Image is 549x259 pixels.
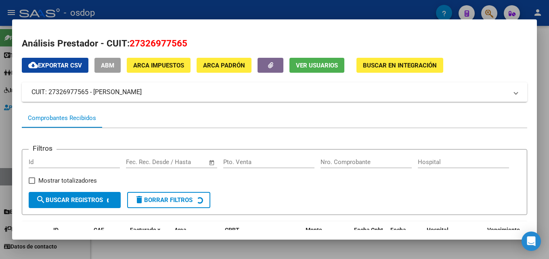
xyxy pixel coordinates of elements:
[29,143,57,154] h3: Filtros
[306,227,322,233] span: Monto
[134,195,144,204] mat-icon: delete
[159,158,199,166] input: End date
[484,221,520,257] datatable-header-cell: Vencimiento Auditoría
[174,227,186,233] span: Area
[31,87,508,97] mat-panel-title: CUIT: 27326977565 - [PERSON_NAME]
[28,60,38,70] mat-icon: cloud_download
[289,58,344,73] button: Ver Usuarios
[53,227,59,233] span: ID
[22,82,527,102] mat-expansion-panel-header: CUIT: 27326977565 - [PERSON_NAME]
[94,227,104,233] span: CAE
[127,192,210,208] button: Borrar Filtros
[22,58,88,73] button: Exportar CSV
[207,158,217,167] button: Open calendar
[36,196,103,204] span: Buscar Registros
[427,227,448,233] span: Hospital
[22,37,527,51] h2: Análisis Prestador - CUIT:
[127,221,171,257] datatable-header-cell: Facturado x Orden De
[28,114,96,123] div: Comprobantes Recibidos
[222,221,302,257] datatable-header-cell: CPBT
[302,221,351,257] datatable-header-cell: Monto
[171,221,222,257] datatable-header-cell: Area
[130,227,160,242] span: Facturado x Orden De
[423,221,484,257] datatable-header-cell: Hospital
[90,221,127,257] datatable-header-cell: CAE
[126,158,152,166] input: Start date
[387,221,423,257] datatable-header-cell: Fecha Recibido
[50,221,90,257] datatable-header-cell: ID
[130,38,187,48] span: 27326977565
[390,227,413,242] span: Fecha Recibido
[197,58,251,73] button: ARCA Padrón
[101,62,114,69] span: ABM
[225,227,239,233] span: CPBT
[133,62,184,69] span: ARCA Impuestos
[38,176,97,185] span: Mostrar totalizadores
[354,227,383,233] span: Fecha Cpbt
[487,227,520,242] span: Vencimiento Auditoría
[522,232,541,251] div: Open Intercom Messenger
[94,58,121,73] button: ABM
[29,192,121,208] button: Buscar Registros
[28,62,82,69] span: Exportar CSV
[356,58,443,73] button: Buscar en Integración
[127,58,191,73] button: ARCA Impuestos
[351,221,387,257] datatable-header-cell: Fecha Cpbt
[296,62,338,69] span: Ver Usuarios
[134,196,193,204] span: Borrar Filtros
[203,62,245,69] span: ARCA Padrón
[36,195,46,204] mat-icon: search
[363,62,437,69] span: Buscar en Integración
